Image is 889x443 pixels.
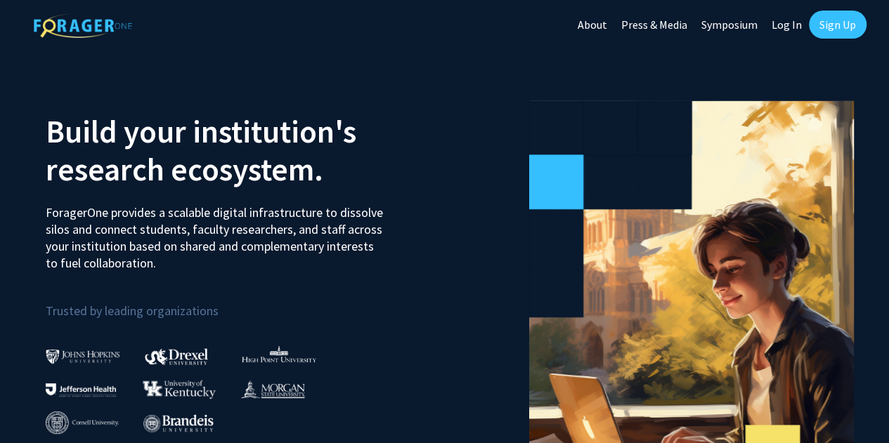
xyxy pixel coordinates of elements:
img: Brandeis University [143,414,214,432]
p: ForagerOne provides a scalable digital infrastructure to dissolve silos and connect students, fac... [46,194,387,272]
img: Johns Hopkins University [46,349,120,364]
p: Trusted by leading organizations [46,283,434,322]
img: Cornell University [46,411,119,435]
img: High Point University [242,345,316,362]
img: Thomas Jefferson University [46,383,116,397]
img: Drexel University [145,348,208,364]
img: ForagerOne Logo [34,13,132,38]
h2: Build your institution's research ecosystem. [46,112,434,188]
img: Morgan State University [240,380,305,398]
iframe: Chat [11,380,60,432]
img: University of Kentucky [143,380,216,399]
a: Sign Up [809,11,867,39]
